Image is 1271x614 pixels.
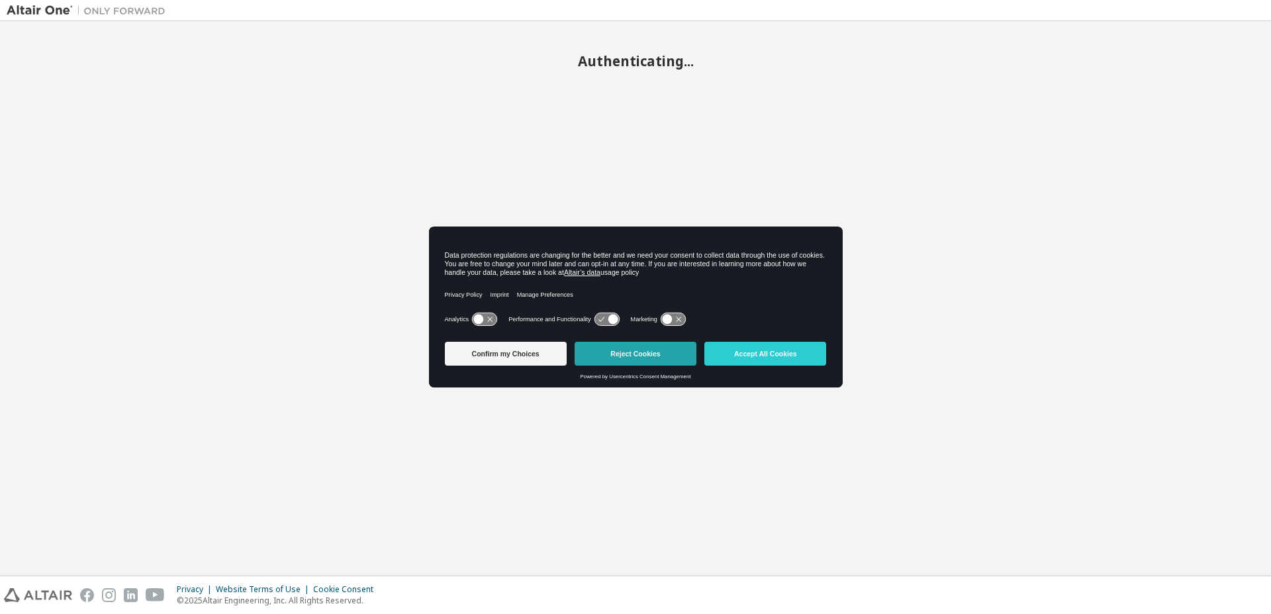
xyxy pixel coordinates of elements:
[124,588,138,602] img: linkedin.svg
[102,588,116,602] img: instagram.svg
[177,584,216,595] div: Privacy
[313,584,381,595] div: Cookie Consent
[177,595,381,606] p: © 2025 Altair Engineering, Inc. All Rights Reserved.
[7,4,172,17] img: Altair One
[146,588,165,602] img: youtube.svg
[80,588,94,602] img: facebook.svg
[7,52,1264,70] h2: Authenticating...
[4,588,72,602] img: altair_logo.svg
[216,584,313,595] div: Website Terms of Use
